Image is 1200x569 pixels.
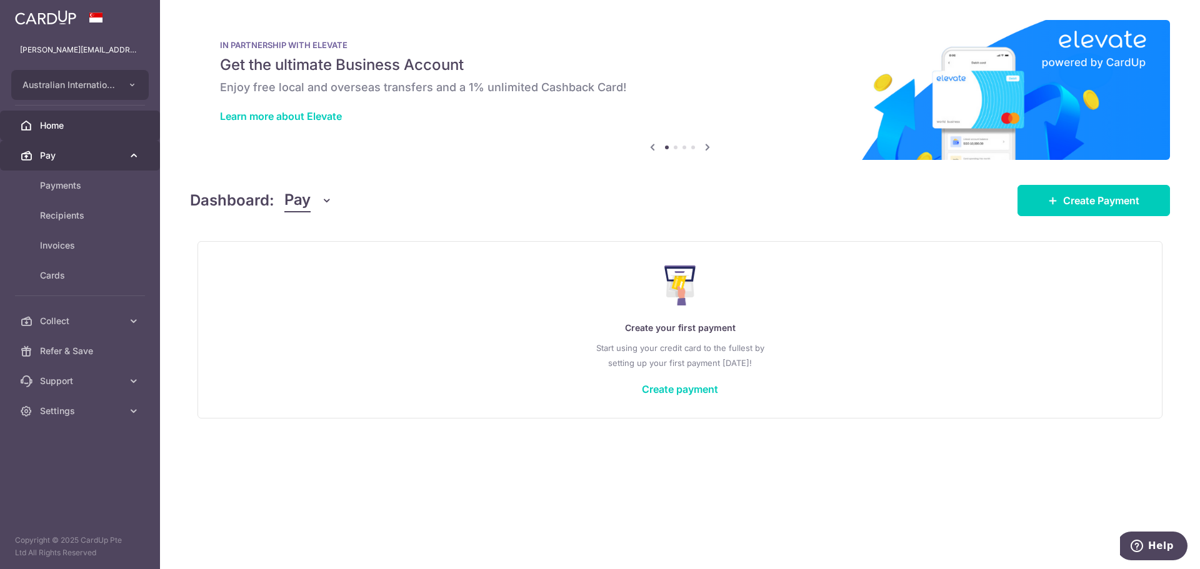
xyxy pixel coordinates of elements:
span: Create Payment [1063,193,1139,208]
a: Learn more about Elevate [220,110,342,122]
p: [PERSON_NAME][EMAIL_ADDRESS][DOMAIN_NAME] [20,44,140,56]
span: Collect [40,315,122,327]
img: Renovation banner [190,20,1170,160]
span: Cards [40,269,122,282]
a: Create Payment [1017,185,1170,216]
img: Make Payment [664,265,696,305]
img: CardUp [15,10,76,25]
iframe: Opens a widget where you can find more information [1120,532,1187,563]
span: Payments [40,179,122,192]
span: Home [40,119,122,132]
h4: Dashboard: [190,189,274,212]
a: Create payment [642,383,718,395]
span: Refer & Save [40,345,122,357]
span: Invoices [40,239,122,252]
span: Pay [284,189,311,212]
span: Pay [40,149,122,162]
span: Australian International School Pte Ltd [22,79,115,91]
button: Pay [284,189,332,212]
p: Start using your credit card to the fullest by setting up your first payment [DATE]! [223,340,1137,370]
p: IN PARTNERSHIP WITH ELEVATE [220,40,1140,50]
span: Recipients [40,209,122,222]
h5: Get the ultimate Business Account [220,55,1140,75]
span: Support [40,375,122,387]
h6: Enjoy free local and overseas transfers and a 1% unlimited Cashback Card! [220,80,1140,95]
span: Settings [40,405,122,417]
p: Create your first payment [223,320,1137,335]
button: Australian International School Pte Ltd [11,70,149,100]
